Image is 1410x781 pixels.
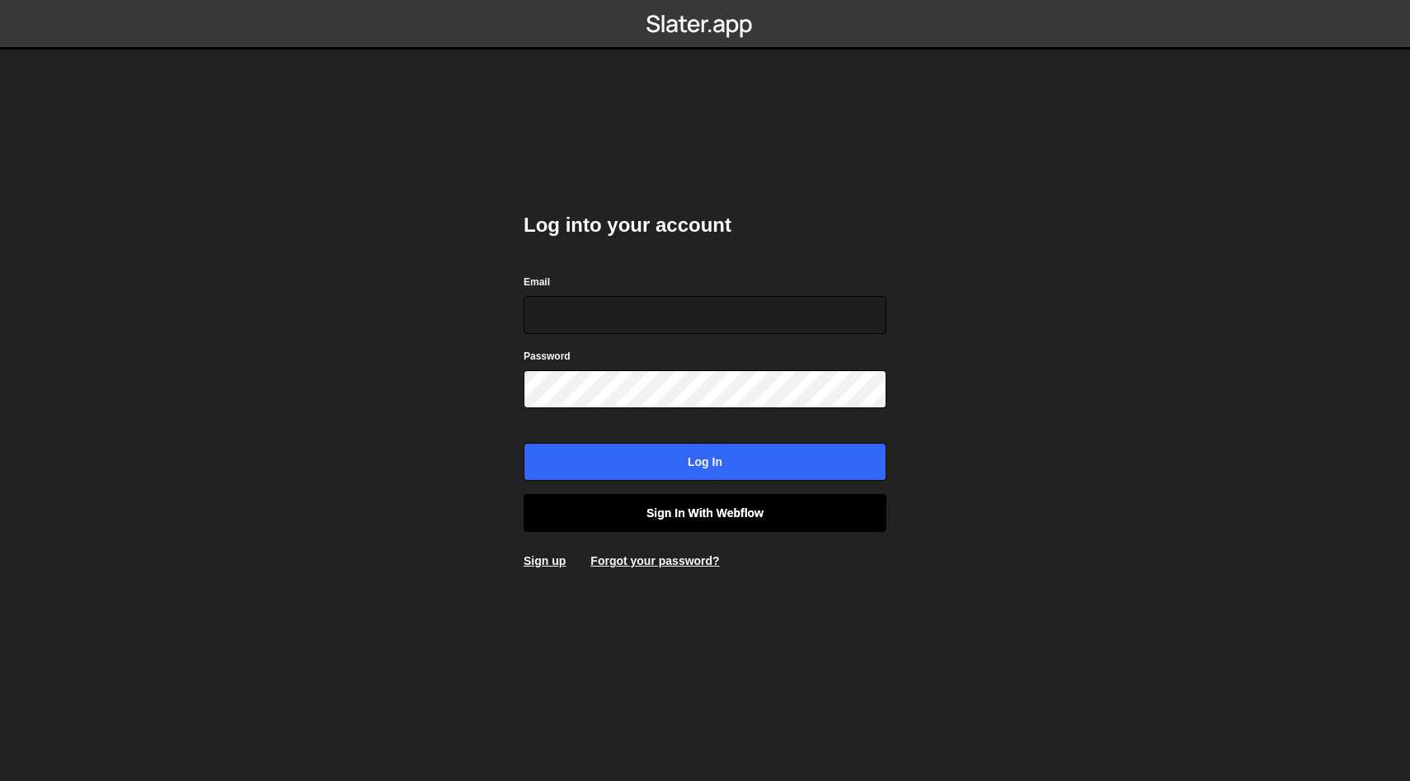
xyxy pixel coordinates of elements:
[590,554,719,567] a: Forgot your password?
[524,212,886,238] h2: Log into your account
[524,274,550,290] label: Email
[524,443,886,481] input: Log in
[524,494,886,532] a: Sign in with Webflow
[524,348,571,365] label: Password
[524,554,566,567] a: Sign up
